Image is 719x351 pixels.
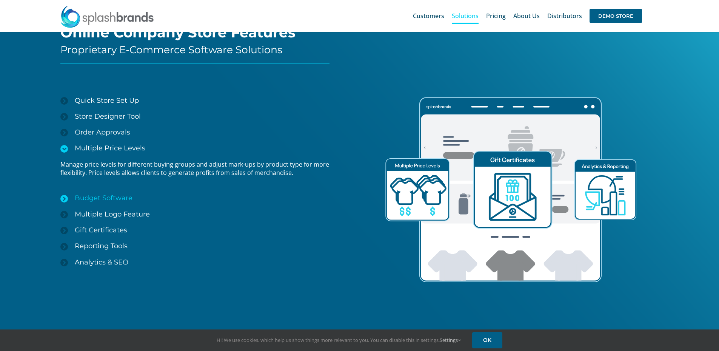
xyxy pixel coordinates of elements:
[513,13,540,19] span: About Us
[60,5,154,28] img: SplashBrands.com Logo
[547,13,582,19] span: Distributors
[486,13,506,19] span: Pricing
[413,4,642,28] nav: Main Menu Sticky
[486,4,506,28] a: Pricing
[413,4,444,28] a: Customers
[60,222,341,238] a: Gift Certificates
[60,140,341,156] a: Multiple Price Levels
[60,254,341,270] a: Analytics & SEO
[60,43,282,56] span: Proprietary E-Commerce Software Solutions
[75,96,139,105] span: Quick Store Set Up
[75,128,130,136] span: Order Approvals
[60,160,341,177] p: Manage price levels for different buying groups and adjust mark-ups by product type for more flex...
[75,144,145,152] span: Multiple Price Levels
[60,24,296,41] span: Online Company Store Features
[60,93,341,108] a: Quick Store Set Up
[75,258,128,266] span: Analytics & SEO
[472,332,502,348] a: OK
[60,108,341,124] a: Store Designer Tool
[547,4,582,28] a: Distributors
[75,112,141,121] span: Store Designer Tool
[60,206,341,222] a: Multiple Logo Feature
[413,13,444,19] span: Customers
[60,124,341,140] a: Order Approvals
[590,4,642,28] a: DEMO STORE
[75,242,128,250] span: Reporting Tools
[590,9,642,23] span: DEMO STORE
[60,238,341,254] a: Reporting Tools
[217,337,461,343] span: Hi! We use cookies, which help us show things more relevant to you. You can disable this in setti...
[75,210,150,218] span: Multiple Logo Feature
[452,13,479,19] span: Solutions
[75,194,132,202] span: Budget Software
[440,337,461,343] a: Settings
[60,190,341,206] a: Budget Software
[75,226,127,234] span: Gift Certificates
